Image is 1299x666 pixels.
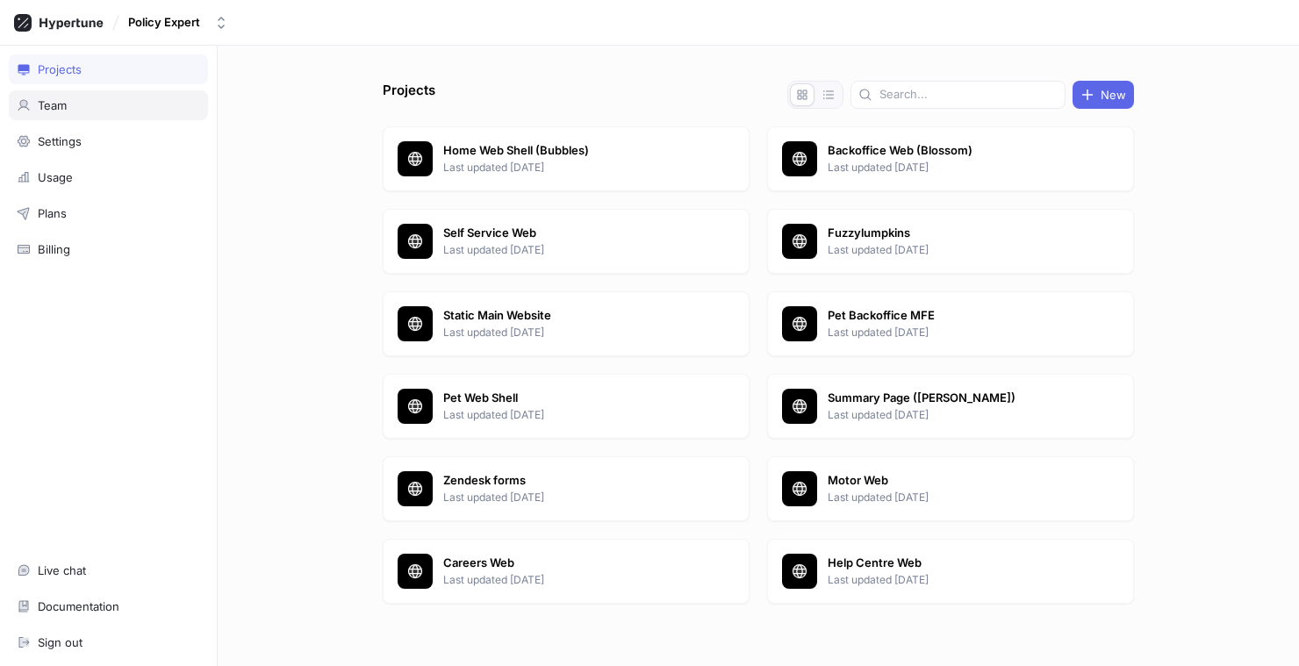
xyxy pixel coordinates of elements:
input: Search... [879,86,1058,104]
a: Usage [9,162,208,192]
p: Last updated [DATE] [828,325,1082,340]
p: Last updated [DATE] [443,407,698,423]
p: Zendesk forms [443,472,698,490]
p: Last updated [DATE] [828,572,1082,588]
p: Projects [383,81,435,109]
div: Usage [38,170,73,184]
p: Last updated [DATE] [828,490,1082,505]
button: Policy Expert [121,8,235,37]
div: Team [38,98,67,112]
p: Home Web Shell (Bubbles) [443,142,698,160]
p: Last updated [DATE] [443,160,698,175]
p: Help Centre Web [828,555,1082,572]
div: Plans [38,206,67,220]
p: Last updated [DATE] [828,242,1082,258]
p: Pet Web Shell [443,390,698,407]
div: Billing [38,242,70,256]
p: Backoffice Web (Blossom) [828,142,1082,160]
p: Last updated [DATE] [828,407,1082,423]
a: Settings [9,126,208,156]
p: Last updated [DATE] [443,242,698,258]
p: Fuzzylumpkins [828,225,1082,242]
p: Last updated [DATE] [443,325,698,340]
div: Documentation [38,599,119,613]
div: Settings [38,134,82,148]
p: Summary Page ([PERSON_NAME]) [828,390,1082,407]
p: Motor Web [828,472,1082,490]
a: Billing [9,234,208,264]
p: Pet Backoffice MFE [828,307,1082,325]
div: Sign out [38,635,83,649]
p: Careers Web [443,555,698,572]
a: Projects [9,54,208,84]
p: Static Main Website [443,307,698,325]
button: New [1073,81,1134,109]
p: Last updated [DATE] [828,160,1082,175]
a: Documentation [9,591,208,621]
div: Policy Expert [128,15,200,30]
div: Live chat [38,563,86,577]
p: Last updated [DATE] [443,572,698,588]
p: Last updated [DATE] [443,490,698,505]
a: Plans [9,198,208,228]
div: Projects [38,62,82,76]
span: New [1101,90,1126,100]
p: Self Service Web [443,225,698,242]
a: Team [9,90,208,120]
